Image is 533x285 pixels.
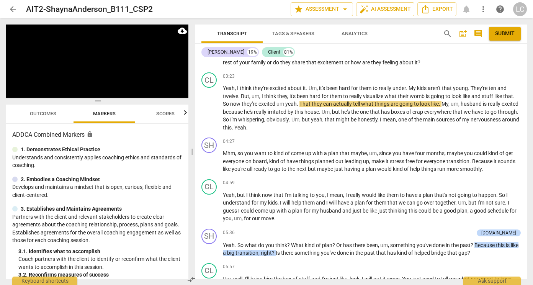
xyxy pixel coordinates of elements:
div: 81% [283,48,294,56]
span: really [349,93,363,99]
span: Filler word [322,109,330,115]
span: to [373,85,379,91]
span: excitement [317,59,345,66]
span: arrow_back [8,5,18,14]
span: this [294,109,304,115]
span: have [286,158,299,164]
span: to [268,150,274,156]
span: one [398,116,408,123]
span: on [245,158,253,164]
span: of [404,166,410,172]
span: have [402,150,415,156]
span: you [392,150,402,156]
span: them [330,93,343,99]
span: that [503,93,513,99]
span: rest [223,59,233,66]
p: Develops and maintains a mindset that is open, curious, flexible and client-centered. [12,183,182,199]
span: , [259,93,262,99]
span: sources [436,116,456,123]
span: Yeah [223,85,235,91]
button: Assessment [291,2,353,16]
span: they [280,59,292,66]
span: but [332,109,341,115]
span: , [458,101,461,107]
div: Change speaker [201,138,217,153]
span: star [294,5,303,14]
span: , [396,116,398,123]
span: so [237,150,244,156]
span: they [371,59,383,66]
span: irritated [268,109,288,115]
div: [PERSON_NAME] [208,48,244,56]
span: he's [244,109,254,115]
span: they're [253,85,270,91]
span: that [453,109,464,115]
span: Filler word [276,101,285,107]
span: they [312,101,323,107]
span: everywhere [424,109,453,115]
span: go [490,109,498,115]
span: a [324,150,328,156]
span: Yeah [234,124,246,131]
span: smoothly [460,166,482,172]
span: to [484,109,490,115]
span: of [280,158,286,164]
span: ? [418,59,420,66]
span: like [494,93,503,99]
span: everyone [223,158,245,164]
span: you're [232,166,247,172]
span: stress [390,158,405,164]
span: out [335,158,345,164]
span: tell [353,101,361,107]
span: Clip more: [30,86,55,95]
span: Assessment [294,5,350,14]
button: Show/Hide comments [472,28,484,40]
span: . [289,116,291,123]
span: help [410,166,421,172]
span: excited [270,85,288,91]
span: with [312,150,324,156]
span: share [292,59,306,66]
span: that [325,116,336,123]
span: of [456,116,462,123]
span: actually [333,101,353,107]
span: excited [258,101,276,107]
span: now [230,101,242,107]
span: board [253,158,267,164]
span: four [415,150,426,156]
span: Tags & Speakers [272,31,314,36]
span: to [281,166,288,172]
span: . [297,101,299,107]
span: that [370,109,381,115]
span: , [369,158,371,164]
span: is [426,93,431,99]
span: going [431,93,445,99]
span: about [288,85,303,91]
span: all [247,166,253,172]
span: young [453,85,468,91]
span: . [469,158,472,164]
p: 1. Demonstrates Ethical Practice [21,146,100,154]
span: Filler word [451,101,458,107]
span: 04:59 [223,180,235,186]
span: you [244,150,254,156]
span: since [379,150,392,156]
button: Search [441,28,454,40]
span: a [361,166,366,172]
span: Export [421,5,453,14]
span: leading [345,158,363,164]
span: the [414,116,423,123]
span: . [306,85,309,91]
span: would [377,166,393,172]
span: just [334,166,344,172]
span: things [421,166,437,172]
span: are [362,59,371,66]
span: like [223,166,232,172]
span: sounds [498,158,515,164]
span: can [323,101,333,107]
span: them [359,85,373,91]
span: been [326,85,339,91]
span: of [499,150,505,156]
span: , [299,116,302,123]
span: So [223,116,230,123]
